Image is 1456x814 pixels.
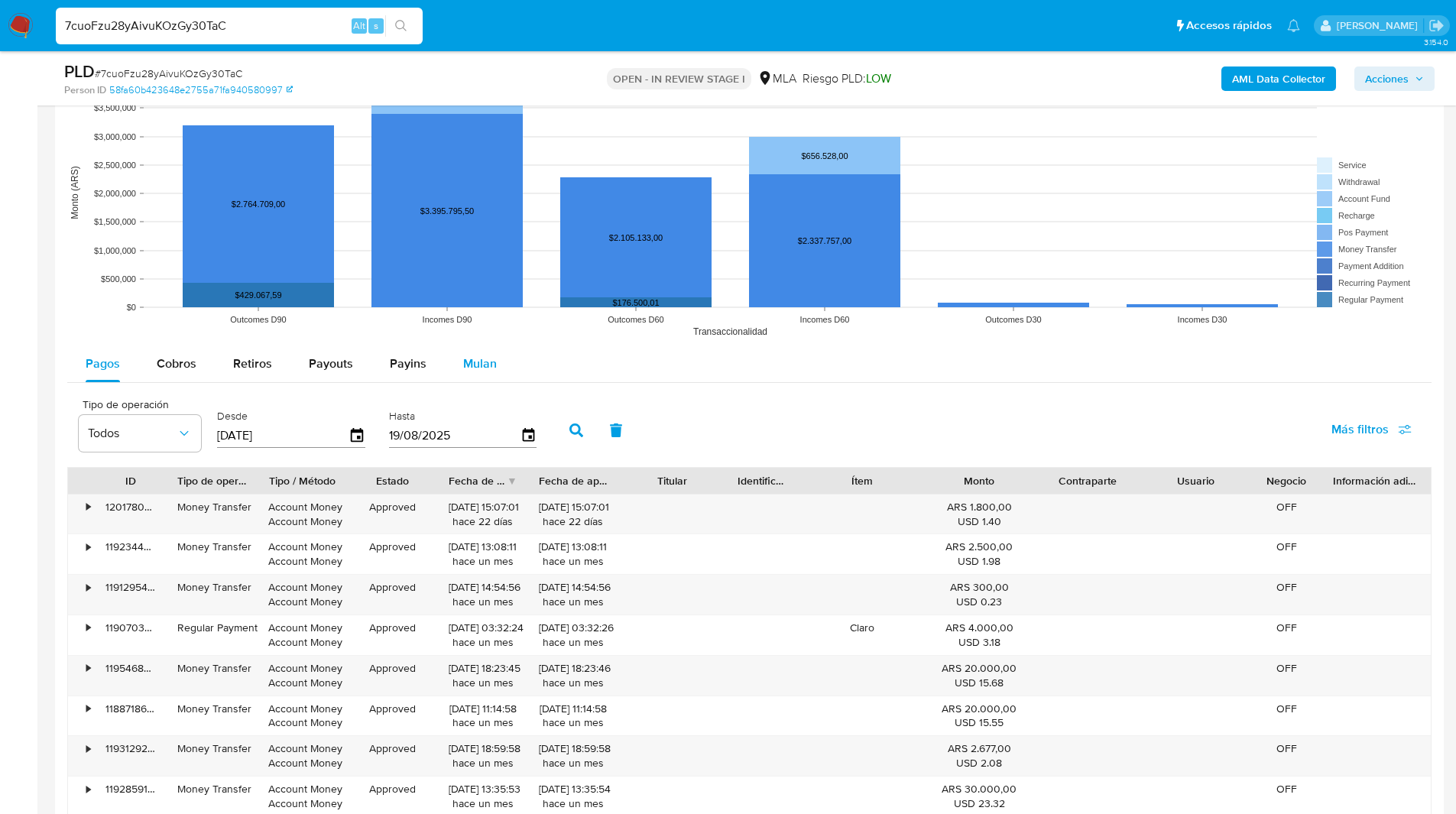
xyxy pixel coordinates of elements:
[1365,66,1409,91] span: Acciones
[1186,18,1272,34] span: Accesos rápidos
[803,70,891,87] span: Riesgo PLD:
[866,70,891,87] span: LOW
[385,15,417,37] button: search-icon
[1337,18,1423,33] p: matiasagustin.white@mercadolibre.com
[353,18,365,33] span: Alt
[607,68,751,89] p: OPEN - IN REVIEW STAGE I
[374,18,378,33] span: s
[95,66,242,81] span: # 7cuoFzu28yAivuKOzGy30TaC
[64,59,95,83] b: PLD
[757,70,796,87] div: MLA
[1287,19,1300,32] a: Notificaciones
[64,83,106,97] b: Person ID
[1221,66,1336,91] button: AML Data Collector
[56,16,423,36] input: Buscar usuario o caso...
[1424,36,1448,48] span: 3.154.0
[1354,66,1435,91] button: Acciones
[1428,18,1445,34] a: Salir
[109,83,293,97] a: 58fa60b423648e2755a71fa940580997
[1232,66,1325,91] b: AML Data Collector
